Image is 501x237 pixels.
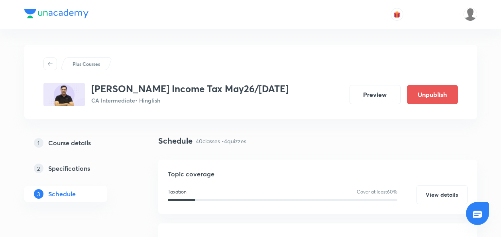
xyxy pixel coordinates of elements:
[464,8,477,21] img: adnan
[417,185,468,204] button: View details
[48,164,90,173] h5: Specifications
[48,189,76,199] h5: Schedule
[407,85,458,104] button: Unpublish
[24,9,88,18] img: Company Logo
[158,135,193,147] h4: Schedule
[196,137,220,145] p: 40 classes
[24,160,133,176] a: 2Specifications
[357,188,397,196] p: Cover at least 60 %
[168,169,468,179] h5: Topic coverage
[34,164,43,173] p: 2
[34,138,43,148] p: 1
[91,96,289,105] p: CA Intermediate • Hinglish
[168,188,187,196] p: Taxation
[73,60,100,67] p: Plus Courses
[91,83,289,95] h3: [PERSON_NAME] Income Tax May26/[DATE]
[391,8,403,21] button: avatar
[48,138,91,148] h5: Course details
[24,9,88,20] a: Company Logo
[34,189,43,199] p: 3
[393,11,401,18] img: avatar
[350,85,401,104] button: Preview
[24,135,133,151] a: 1Course details
[43,83,85,106] img: AA3B51DF-D7C3-49E6-8123-C5A57DAB5E9B_plus.png
[222,137,246,145] p: • 4 quizzes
